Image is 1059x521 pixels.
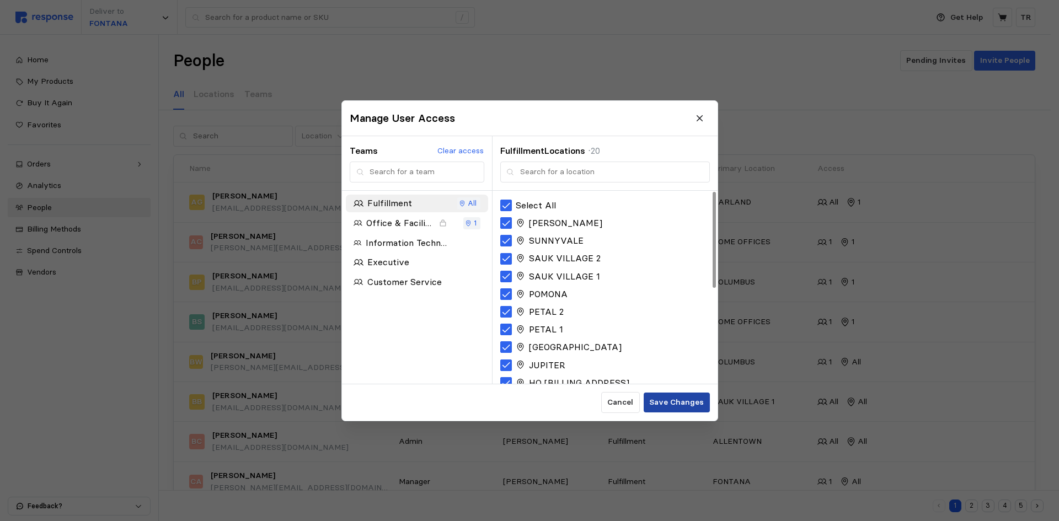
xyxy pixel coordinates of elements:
[350,111,455,126] h3: Manage User Access
[529,340,622,354] p: [GEOGRAPHIC_DATA]
[529,269,600,283] p: SAUK VILLAGE 1
[437,144,484,157] p: Clear access
[367,196,411,210] p: Fulfillment
[529,375,629,389] p: HQ [BILLING ADDRESS]
[649,396,704,409] p: Save Changes
[529,216,602,230] p: [PERSON_NAME]
[520,162,703,182] input: Search for a location
[529,287,568,301] p: POMONA
[529,305,564,319] p: PETAL 2
[516,198,556,212] p: Select All
[500,144,710,158] p: Fulfillment Locations
[370,162,478,182] input: Search for a team
[366,216,435,230] p: Office & Facilities
[588,146,600,156] span: ⋅ 20
[367,275,441,289] p: Customer Service
[607,396,633,409] p: Cancel
[601,392,639,413] button: Cancel
[529,251,601,265] p: SAUK VILLAGE 2
[529,234,584,248] p: SUNNYVALE
[529,323,563,336] p: PETAL 1
[459,197,477,210] div: All
[465,217,477,229] div: 1
[365,235,446,249] p: Information Technology
[529,358,565,372] p: JUPITER
[437,144,484,157] button: Clear access
[350,144,378,158] p: Teams
[367,255,409,269] p: Executive
[643,393,709,412] button: Save Changes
